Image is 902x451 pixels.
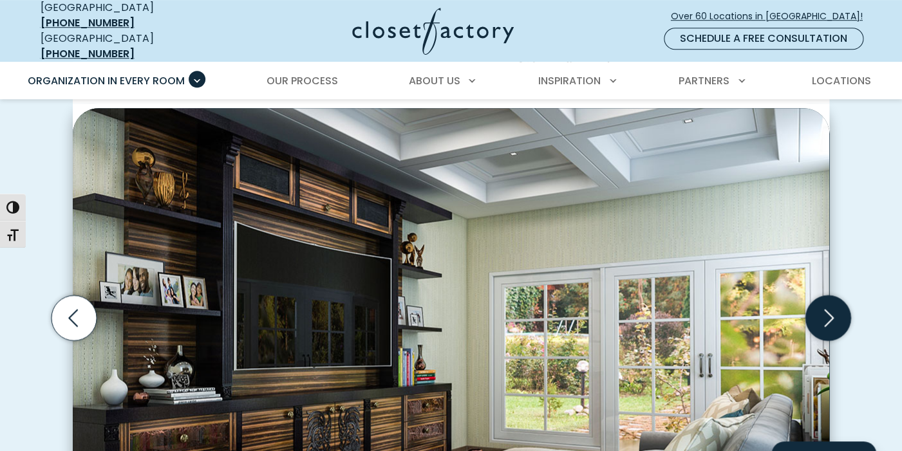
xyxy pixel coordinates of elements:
span: Over 60 Locations in [GEOGRAPHIC_DATA]! [671,10,873,23]
a: [PHONE_NUMBER] [41,15,135,30]
span: Organization in Every Room [28,73,185,88]
span: Inspiration [538,73,601,88]
button: Next slide [800,290,856,345]
a: [PHONE_NUMBER] [41,46,135,61]
span: Partners [679,73,729,88]
span: About Us [408,73,460,88]
span: Our Process [267,73,338,88]
a: Schedule a Free Consultation [664,28,863,50]
nav: Primary Menu [19,63,884,99]
div: [GEOGRAPHIC_DATA] [41,31,227,62]
span: Locations [811,73,870,88]
button: Previous slide [46,290,102,345]
img: Closet Factory Logo [352,8,514,55]
a: Over 60 Locations in [GEOGRAPHIC_DATA]! [670,5,874,28]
